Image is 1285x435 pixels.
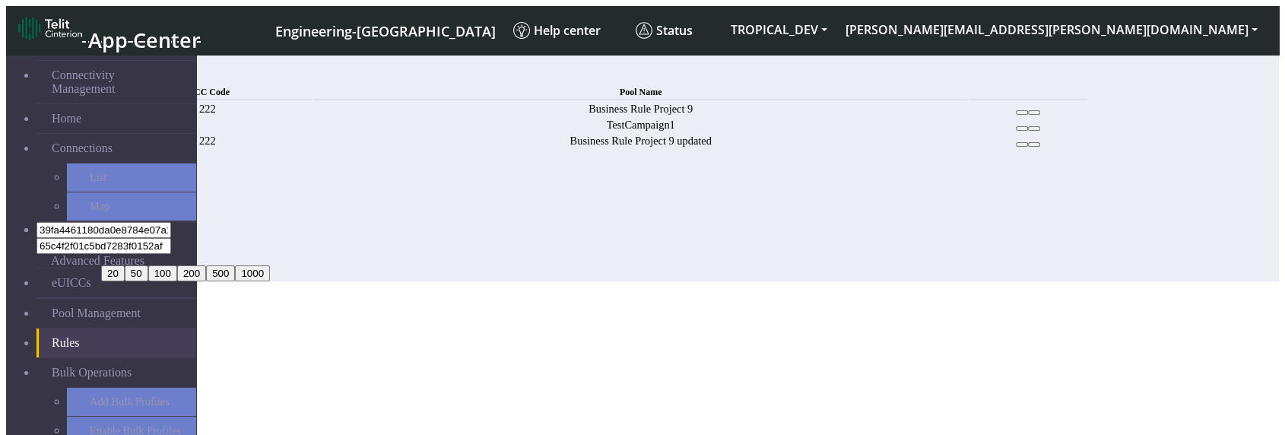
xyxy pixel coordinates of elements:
button: [PERSON_NAME][EMAIL_ADDRESS][PERSON_NAME][DOMAIN_NAME] [836,16,1267,43]
a: Help center [507,16,630,45]
img: logo-telit-cinterion-gw-new.png [18,16,82,40]
a: Home [36,104,196,133]
a: Status [630,16,722,45]
span: Engineering-[GEOGRAPHIC_DATA] [275,22,496,40]
span: Help center [513,22,601,39]
a: App Center [18,12,198,49]
a: List [67,164,196,192]
span: Pool Name [620,87,662,97]
td: 222 [103,134,313,148]
img: status.svg [636,22,652,39]
span: MCC Code [186,87,230,97]
span: App Center [88,26,201,54]
button: 20 [101,265,125,281]
button: 1000 [235,265,270,281]
a: eUICCs [36,268,196,297]
span: Connections [52,141,113,155]
span: Status [636,22,693,39]
a: Your current platform instance [274,16,495,44]
td: Business Rule Project 9 updated [314,134,968,148]
button: TROPICAL_DEV [722,16,836,43]
span: Map [90,200,109,213]
a: Map [67,192,196,221]
span: List [90,171,106,184]
td: 222 [103,102,313,116]
button: 500 [206,265,235,281]
nav: Connections list navigation [101,162,1089,237]
td: Business Rule Project 9 [314,102,968,116]
img: knowledge.svg [513,22,530,39]
a: Connections [36,134,196,163]
div: Rules [101,56,1089,69]
div: 1 [101,265,1089,281]
a: Connectivity Management [36,61,196,103]
button: 50 [125,265,148,281]
span: Advanced Features [51,254,144,268]
button: 100 [148,265,177,281]
button: 200 [177,265,206,281]
td: TestCampaign1 [314,118,968,132]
